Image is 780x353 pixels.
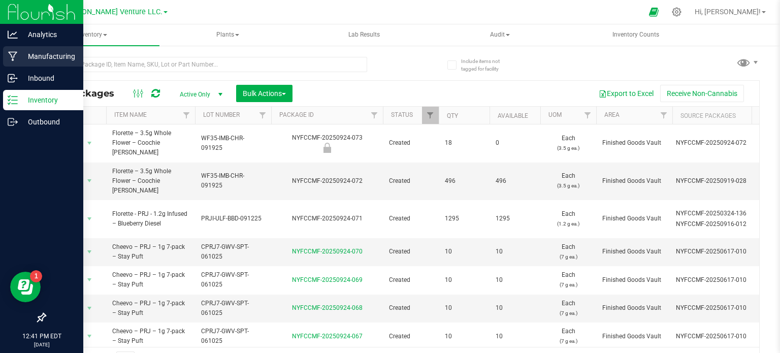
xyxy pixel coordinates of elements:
span: Finished Goods Vault [602,332,666,341]
span: Cheevo – PRJ – 1g 7-pack – Stay Puft [112,242,189,262]
span: CPRJ7-GWV-SPT-061025 [201,327,265,346]
div: Value 1: NYFCCMF-20250617-010 [676,247,771,256]
span: Created [389,138,433,148]
span: 18 [445,138,483,148]
span: Include items not tagged for facility [461,57,512,73]
span: 10 [496,303,534,313]
span: select [83,245,96,259]
span: Bulk Actions [243,89,286,98]
span: 1295 [445,214,483,223]
input: Search Package ID, Item Name, SKU, Lot or Part Number... [45,57,367,72]
span: Inventory Counts [599,30,673,39]
span: WF35-IMB-CHR-091925 [201,171,265,190]
a: Inventory Counts [568,24,703,46]
inline-svg: Manufacturing [8,51,18,61]
span: Cheevo – PRJ – 1g 7-pack – Stay Puft [112,327,189,346]
a: Lab Results [297,24,432,46]
a: Filter [656,107,672,124]
span: Created [389,176,433,186]
span: 10 [496,275,534,285]
span: 0 [496,138,534,148]
p: (7 g ea.) [546,336,590,346]
span: 10 [496,247,534,256]
span: Each [546,171,590,190]
span: Finished Goods Vault [602,214,666,223]
span: Each [546,270,590,290]
span: Each [546,134,590,153]
div: Value 1: NYFCCMF-20250617-010 [676,275,771,285]
p: 12:41 PM EDT [5,332,79,341]
span: Finished Goods Vault [602,247,666,256]
a: Package ID [279,111,314,118]
span: Cheevo – PRJ – 1g 7-pack – Stay Puft [112,270,189,290]
p: (7 g ea.) [546,252,590,262]
span: Green [PERSON_NAME] Venture LLC. [40,8,162,16]
div: Value 1: NYFCCMF-20250324-136 [676,209,771,218]
p: (3.5 g ea.) [546,143,590,153]
span: WF35-IMB-CHR-091925 [201,134,265,153]
span: 496 [496,176,534,186]
button: Bulk Actions [236,85,292,102]
span: 496 [445,176,483,186]
a: Filter [579,107,596,124]
span: Created [389,275,433,285]
span: Florette - PRJ - 1.2g Infused – Blueberry Diesel [112,209,189,229]
a: NYFCCMF-20250924-067 [292,333,363,340]
span: CPRJ7-GWV-SPT-061025 [201,270,265,290]
div: Value 2: NYFCCMF-20250916-012 [676,219,771,229]
span: Created [389,247,433,256]
span: Florette – 3.5g Whole Flower – Coochie [PERSON_NAME] [112,129,189,158]
p: [DATE] [5,341,79,348]
div: Value 1: NYFCCMF-20250617-010 [676,303,771,313]
div: Value 1: NYFCCMF-20250919-028 [676,176,771,186]
a: NYFCCMF-20250924-069 [292,276,363,283]
inline-svg: Inbound [8,73,18,83]
span: Finished Goods Vault [602,138,666,148]
a: Qty [447,112,458,119]
th: Source Packages [672,107,774,124]
span: 10 [445,247,483,256]
a: Inventory [24,24,159,46]
a: Audit [432,24,567,46]
span: select [83,273,96,287]
span: 10 [496,332,534,341]
span: Plants [161,25,295,45]
div: NYFCCMF-20250924-072 [270,176,384,186]
span: Hi, [PERSON_NAME]! [695,8,761,16]
a: Available [498,112,528,119]
span: CPRJ7-GWV-SPT-061025 [201,299,265,318]
p: Outbound [18,116,79,128]
a: Status [391,111,413,118]
p: (7 g ea.) [546,280,590,290]
div: Value 1: NYFCCMF-20250617-010 [676,332,771,341]
span: select [83,329,96,343]
button: Export to Excel [592,85,660,102]
a: Filter [366,107,383,124]
span: Each [546,242,590,262]
span: Finished Goods Vault [602,303,666,313]
span: select [83,174,96,188]
inline-svg: Outbound [8,117,18,127]
p: Analytics [18,28,79,41]
iframe: Resource center unread badge [30,270,42,282]
a: Filter [254,107,271,124]
button: Receive Non-Cannabis [660,85,744,102]
inline-svg: Inventory [8,95,18,105]
span: Created [389,214,433,223]
span: Created [389,332,433,341]
div: Value 1: NYFCCMF-20250924-072 [676,138,771,148]
span: CPRJ7-GWV-SPT-061025 [201,242,265,262]
div: Retain Sample [270,143,384,153]
p: (7 g ea.) [546,308,590,318]
span: 10 [445,275,483,285]
p: (1.2 g ea.) [546,219,590,229]
span: Each [546,327,590,346]
div: NYFCCMF-20250924-073 [270,133,384,153]
a: NYFCCMF-20250924-068 [292,304,363,311]
inline-svg: Analytics [8,29,18,40]
a: Plants [160,24,296,46]
a: Item Name [114,111,147,118]
a: Lot Number [203,111,240,118]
